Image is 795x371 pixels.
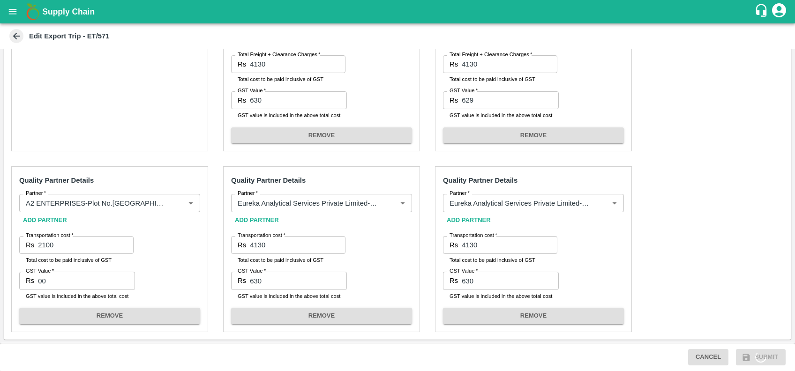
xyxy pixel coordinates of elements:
p: Total cost to be paid inclusive of GST [450,75,551,83]
p: GST value is included in the above total cost [450,111,552,119]
a: Supply Chain [42,5,754,18]
p: Rs [26,275,34,286]
input: Select Partner [446,197,593,209]
label: Partner [450,190,470,197]
b: Edit Export Trip - ET/571 [29,32,110,40]
p: Rs [238,95,246,105]
label: GST Value [238,87,266,95]
label: GST Value [450,87,478,95]
strong: Quality Partner Details [231,177,306,184]
label: Partner [26,190,46,197]
p: Total cost to be paid inclusive of GST [238,75,339,83]
input: GST Included in the above cost [462,272,559,289]
input: GST Included in the above cost [250,272,347,289]
label: Total Freight + Clearance Charges [238,51,320,59]
p: GST value is included in the above total cost [26,292,128,300]
label: Total Freight + Clearance Charges [450,51,532,59]
input: GST Included in the above cost [250,91,347,109]
button: Add Partner [231,212,283,229]
label: Transportation cost [238,232,285,239]
button: Open [608,197,621,209]
p: GST value is included in the above total cost [238,111,340,119]
button: REMOVE [231,127,412,144]
p: Rs [238,59,246,69]
b: Supply Chain [42,7,95,16]
button: REMOVE [19,308,200,324]
p: Total cost to be paid inclusive of GST [450,256,551,264]
label: GST Value [26,267,54,275]
label: GST Value [450,267,478,275]
button: Add Partner [443,212,495,229]
p: GST value is included in the above total cost [238,292,340,300]
label: Partner [238,190,258,197]
p: Rs [450,95,458,105]
label: Transportation cost [450,232,497,239]
label: Transportation cost [26,232,73,239]
p: Rs [238,240,246,250]
button: REMOVE [443,308,624,324]
strong: Quality Partner Details [19,177,94,184]
p: Rs [450,59,458,69]
label: GST Value [238,267,266,275]
input: Select Partner [234,197,382,209]
div: account of current user [771,2,787,22]
p: GST value is included in the above total cost [450,292,552,300]
input: GST Included in the above cost [462,91,559,109]
p: Total cost to be paid inclusive of GST [238,256,339,264]
input: GST Included in the above cost [38,272,135,289]
button: open drawer [2,1,23,22]
button: REMOVE [231,308,412,324]
button: Add Partner [19,212,71,229]
button: REMOVE [443,127,624,144]
img: logo [23,2,42,21]
div: customer-support [754,3,771,20]
input: Select Partner [22,197,170,209]
p: Rs [238,275,246,286]
button: Open [397,197,409,209]
p: Rs [450,240,458,250]
button: Open [185,197,197,209]
strong: Quality Partner Details [443,177,517,184]
p: Rs [450,275,458,286]
p: Rs [26,240,34,250]
p: Total cost to be paid inclusive of GST [26,256,127,264]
